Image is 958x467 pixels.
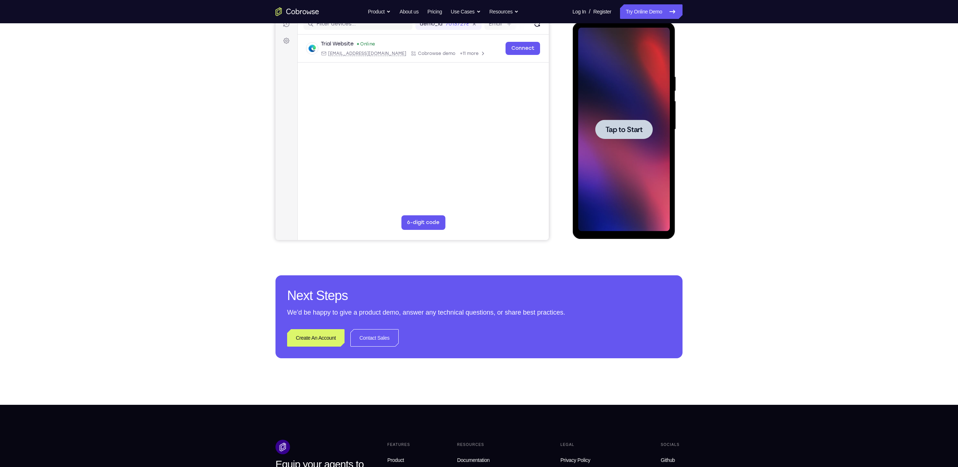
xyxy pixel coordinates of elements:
[620,4,683,19] a: Try Online Demo
[451,4,480,19] button: Use Cases
[490,4,519,19] button: Resources
[427,4,442,19] a: Pricing
[368,4,391,19] button: Product
[350,329,399,347] a: Contact Sales
[558,440,617,450] div: Legal
[287,307,671,318] p: We’d be happy to give a product demo, answer any technical questions, or share best practices.
[457,457,490,463] span: Documentation
[593,4,611,19] a: Register
[589,7,590,16] span: /
[658,440,683,450] div: Socials
[287,287,671,304] h2: Next Steps
[454,440,517,450] div: Resources
[399,4,418,19] a: About us
[572,4,586,19] a: Log In
[385,440,413,450] div: Features
[287,329,345,347] a: Create An Account
[387,457,404,463] span: Product
[560,457,590,463] span: Privacy Policy
[661,457,675,463] span: Github
[275,7,319,16] a: Go to the home page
